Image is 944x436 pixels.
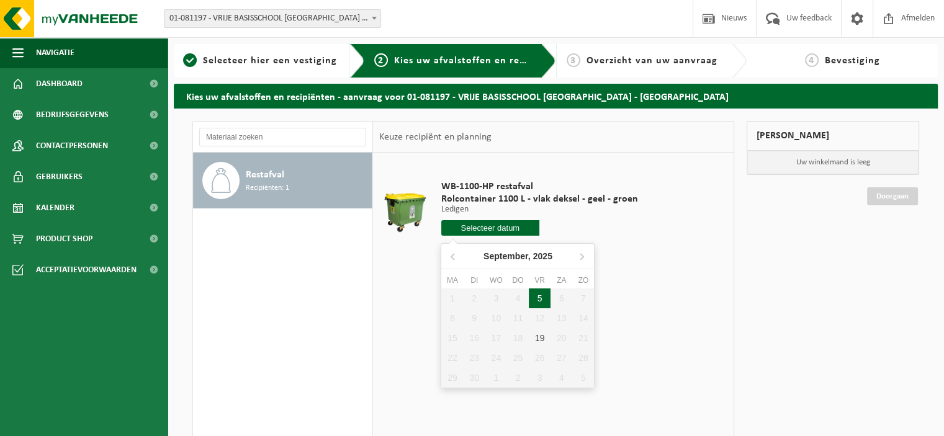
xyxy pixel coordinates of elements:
[199,128,366,146] input: Materiaal zoeken
[193,153,372,208] button: Restafval Recipiënten: 1
[529,274,551,287] div: vr
[174,84,938,108] h2: Kies uw afvalstoffen en recipiënten - aanvraag voor 01-081197 - VRIJE BASISSCHOOL [GEOGRAPHIC_DAT...
[246,182,289,194] span: Recipiënten: 1
[507,274,529,287] div: do
[374,53,388,67] span: 2
[36,192,74,223] span: Kalender
[441,274,463,287] div: ma
[529,288,551,308] div: 5
[572,274,594,287] div: zo
[485,274,507,287] div: wo
[373,122,497,153] div: Keuze recipiënt en planning
[441,193,638,205] span: Rolcontainer 1100 L - vlak deksel - geel - groen
[747,121,919,151] div: [PERSON_NAME]
[587,56,717,66] span: Overzicht van uw aanvraag
[36,130,108,161] span: Contactpersonen
[441,180,638,193] span: WB-1100-HP restafval
[805,53,819,67] span: 4
[36,99,109,130] span: Bedrijfsgegevens
[36,223,92,254] span: Product Shop
[36,161,83,192] span: Gebruikers
[747,151,919,174] p: Uw winkelmand is leeg
[464,274,485,287] div: di
[246,167,284,182] span: Restafval
[441,220,540,236] input: Selecteer datum
[203,56,337,66] span: Selecteer hier een vestiging
[164,9,381,28] span: 01-081197 - VRIJE BASISSCHOOL GROTENBERGE - GROTENBERGE
[164,10,380,27] span: 01-081197 - VRIJE BASISSCHOOL GROTENBERGE - GROTENBERGE
[533,252,552,260] i: 2025
[36,37,74,68] span: Navigatie
[36,68,83,99] span: Dashboard
[551,274,572,287] div: za
[183,53,197,67] span: 1
[180,53,340,68] a: 1Selecteer hier een vestiging
[825,56,880,66] span: Bevestiging
[394,56,565,66] span: Kies uw afvalstoffen en recipiënten
[867,187,918,205] a: Doorgaan
[479,246,557,266] div: September,
[567,53,580,67] span: 3
[36,254,137,285] span: Acceptatievoorwaarden
[529,328,551,348] div: 19
[441,205,638,214] p: Ledigen
[529,368,551,388] div: 3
